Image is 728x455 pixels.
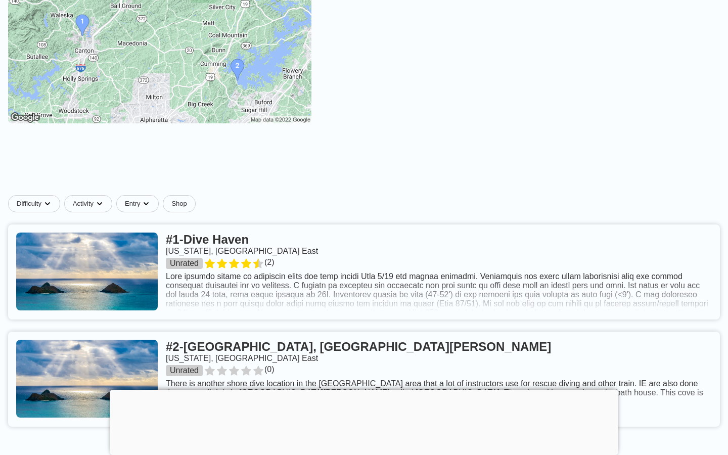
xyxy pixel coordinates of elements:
iframe: Advertisement [110,390,618,452]
img: dropdown caret [43,200,52,208]
img: dropdown caret [96,200,104,208]
span: Difficulty [17,200,41,208]
img: dropdown caret [142,200,150,208]
span: Entry [125,200,140,208]
iframe: Advertisement [119,142,609,187]
button: Entrydropdown caret [116,195,163,212]
a: Shop [163,195,195,212]
button: Difficultydropdown caret [8,195,64,212]
button: Activitydropdown caret [64,195,116,212]
span: Activity [73,200,94,208]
